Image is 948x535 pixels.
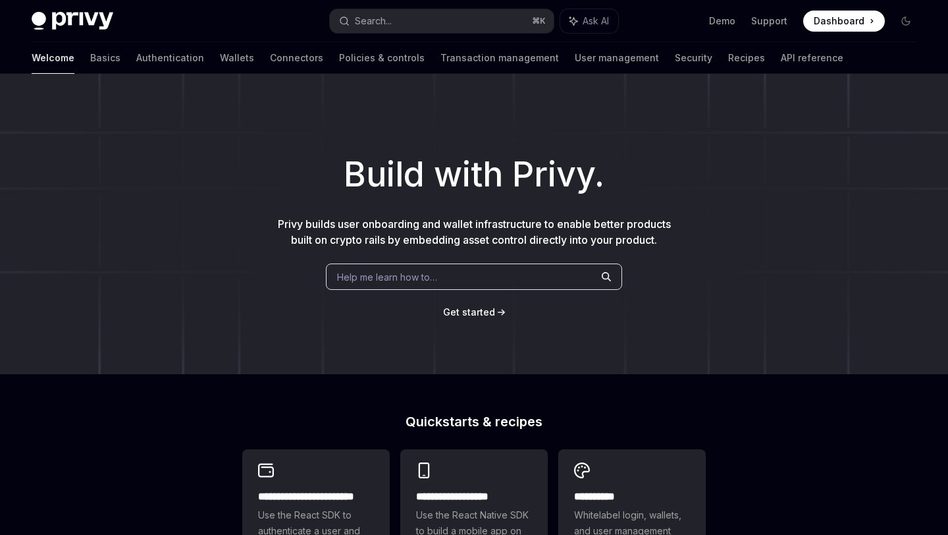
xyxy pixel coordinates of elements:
a: Support [751,14,787,28]
a: Recipes [728,42,765,74]
a: Dashboard [803,11,885,32]
h2: Quickstarts & recipes [242,415,706,428]
img: dark logo [32,12,113,30]
div: Search... [355,13,392,29]
h1: Build with Privy. [21,149,927,200]
a: Demo [709,14,735,28]
span: Help me learn how to… [337,270,437,284]
a: Security [675,42,712,74]
span: Ask AI [583,14,609,28]
span: Privy builds user onboarding and wallet infrastructure to enable better products built on crypto ... [278,217,671,246]
a: User management [575,42,659,74]
span: ⌘ K [532,16,546,26]
a: Connectors [270,42,323,74]
a: Get started [443,306,495,319]
a: Basics [90,42,120,74]
a: Wallets [220,42,254,74]
span: Dashboard [814,14,864,28]
a: Transaction management [440,42,559,74]
span: Get started [443,306,495,318]
a: Policies & controls [339,42,425,74]
button: Toggle dark mode [895,11,916,32]
button: Search...⌘K [330,9,553,33]
a: Authentication [136,42,204,74]
button: Ask AI [560,9,618,33]
a: API reference [781,42,843,74]
a: Welcome [32,42,74,74]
